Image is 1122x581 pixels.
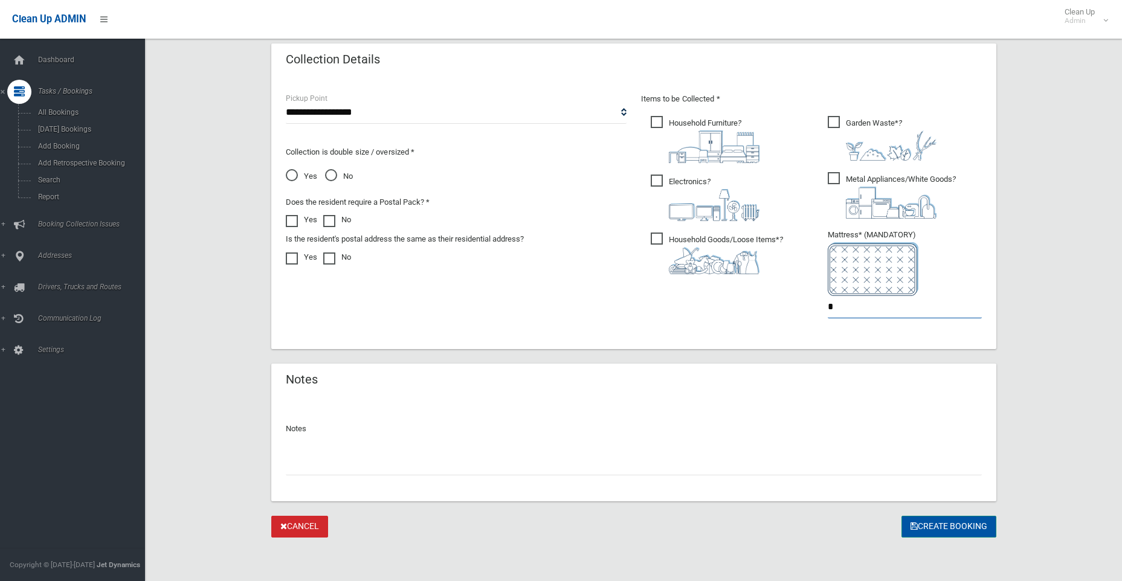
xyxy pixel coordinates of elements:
p: Items to be Collected * [641,92,982,106]
span: Communication Log [34,314,154,323]
span: Search [34,176,144,184]
span: Copyright © [DATE]-[DATE] [10,560,95,569]
span: Clean Up [1059,7,1107,25]
span: Report [34,193,144,201]
header: Collection Details [271,48,395,71]
span: Household Furniture [651,116,759,163]
img: aa9efdbe659d29b613fca23ba79d85cb.png [669,130,759,163]
span: Yes [286,169,317,184]
i: ? [669,235,783,274]
button: Create Booking [901,516,996,538]
span: Tasks / Bookings [34,87,154,95]
span: Settings [34,345,154,354]
img: b13cc3517677393f34c0a387616ef184.png [669,247,759,274]
span: Booking Collection Issues [34,220,154,228]
span: Metal Appliances/White Goods [828,172,956,219]
span: [DATE] Bookings [34,125,144,133]
label: Yes [286,250,317,265]
strong: Jet Dynamics [97,560,140,569]
p: Collection is double size / oversized * [286,145,627,159]
label: No [323,250,351,265]
header: Notes [271,368,332,391]
i: ? [669,118,759,163]
i: ? [846,175,956,219]
img: e7408bece873d2c1783593a074e5cb2f.png [828,242,918,296]
span: Drivers, Trucks and Routes [34,283,154,291]
span: Addresses [34,251,154,260]
span: Electronics [651,175,759,221]
i: ? [846,118,937,161]
a: Cancel [271,516,328,538]
label: Is the resident's postal address the same as their residential address? [286,232,524,246]
span: Add Retrospective Booking [34,159,144,167]
small: Admin [1065,16,1095,25]
span: Garden Waste* [828,116,937,161]
img: 4fd8a5c772b2c999c83690221e5242e0.png [846,130,937,161]
img: 36c1b0289cb1767239cdd3de9e694f19.png [846,187,937,219]
i: ? [669,177,759,221]
label: Does the resident require a Postal Pack? * [286,195,430,210]
span: Clean Up ADMIN [12,13,86,25]
span: Add Booking [34,142,144,150]
span: All Bookings [34,108,144,117]
p: Notes [286,422,982,436]
label: Yes [286,213,317,227]
span: No [325,169,353,184]
span: Dashboard [34,56,154,64]
label: No [323,213,351,227]
span: Mattress* (MANDATORY) [828,230,982,296]
span: Household Goods/Loose Items* [651,233,783,274]
img: 394712a680b73dbc3d2a6a3a7ffe5a07.png [669,189,759,221]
